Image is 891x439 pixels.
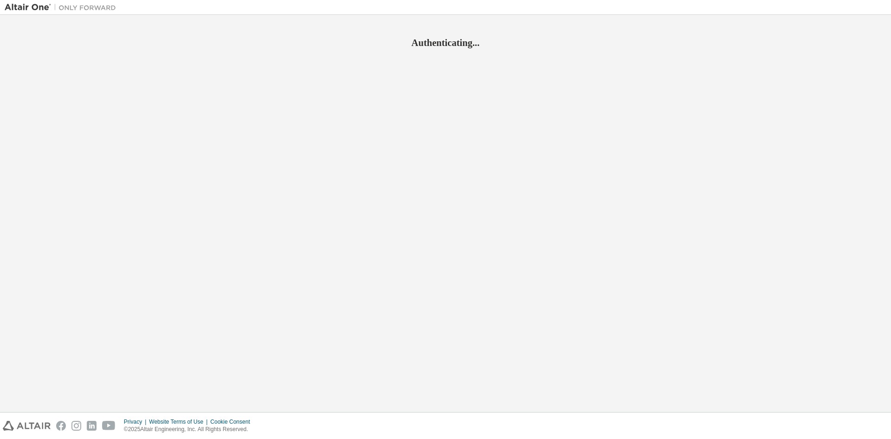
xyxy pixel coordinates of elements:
[5,37,886,49] h2: Authenticating...
[124,426,256,433] p: © 2025 Altair Engineering, Inc. All Rights Reserved.
[3,421,51,431] img: altair_logo.svg
[71,421,81,431] img: instagram.svg
[124,418,149,426] div: Privacy
[149,418,210,426] div: Website Terms of Use
[56,421,66,431] img: facebook.svg
[210,418,255,426] div: Cookie Consent
[102,421,116,431] img: youtube.svg
[87,421,97,431] img: linkedin.svg
[5,3,121,12] img: Altair One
